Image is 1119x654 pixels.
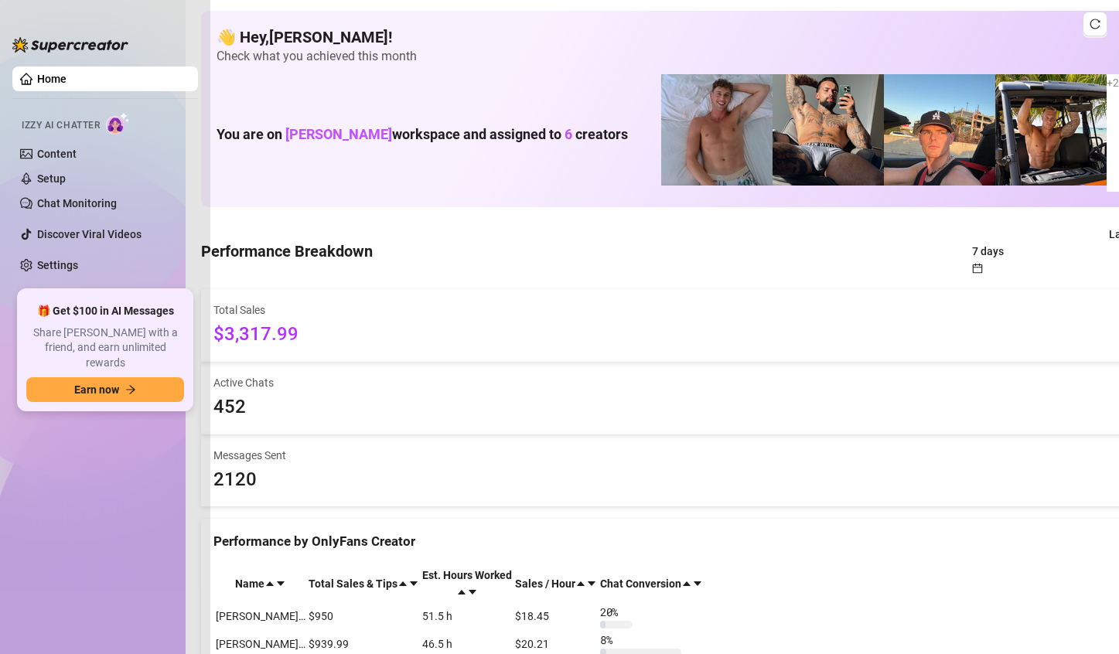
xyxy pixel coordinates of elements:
[515,577,575,590] span: Sales / Hour
[599,566,704,601] th: Chat Conversion
[681,578,692,589] span: caret-up
[661,74,773,186] img: Joey
[600,632,625,649] span: 8 %
[884,74,995,186] img: Zach
[600,577,681,590] span: Chat Conversion
[600,604,625,621] span: 20 %
[215,566,306,601] th: Name
[37,197,117,209] a: Chat Monitoring
[12,37,128,53] img: logo-BBDzfeDw.svg
[217,48,1119,65] span: Check what you achieved this month
[217,26,1119,48] h4: 👋 Hey, [PERSON_NAME] !
[22,118,100,133] span: Izzy AI Chatter
[408,578,419,589] span: caret-down
[514,566,598,601] th: Sales / Hour
[773,74,884,186] img: George
[37,259,78,271] a: Settings
[309,577,397,590] span: Total Sales & Tips
[575,578,586,589] span: caret-up
[74,383,119,396] span: Earn now
[37,148,77,160] a: Content
[106,112,130,135] img: AI Chatter
[456,587,467,598] span: caret-up
[995,74,1107,186] img: Nathan
[1090,19,1100,29] span: reload
[217,126,628,143] h1: You are on workspace and assigned to creators
[125,384,136,395] span: arrow-right
[422,567,512,584] div: Est. Hours Worked
[37,304,174,319] span: 🎁 Get $100 in AI Messages
[201,240,373,262] h4: Performance Breakdown
[285,126,392,142] span: [PERSON_NAME]
[26,325,184,371] span: Share [PERSON_NAME] with a friend, and earn unlimited rewards
[275,578,286,589] span: caret-down
[565,126,572,142] span: 6
[972,263,983,274] span: calendar
[37,228,142,240] a: Discover Viral Videos
[692,578,703,589] span: caret-down
[397,578,408,589] span: caret-up
[235,577,264,590] span: Name
[26,377,184,402] button: Earn nowarrow-right
[421,603,513,629] td: 51.5 h
[586,578,597,589] span: caret-down
[514,603,598,629] td: $18.45
[467,587,478,598] span: caret-down
[308,566,420,601] th: Total Sales & Tips
[37,73,67,85] a: Home
[215,603,306,629] td: [PERSON_NAME]…
[37,172,66,185] a: Setup
[264,578,275,589] span: caret-up
[308,603,420,629] td: $950
[1107,77,1119,89] span: + 2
